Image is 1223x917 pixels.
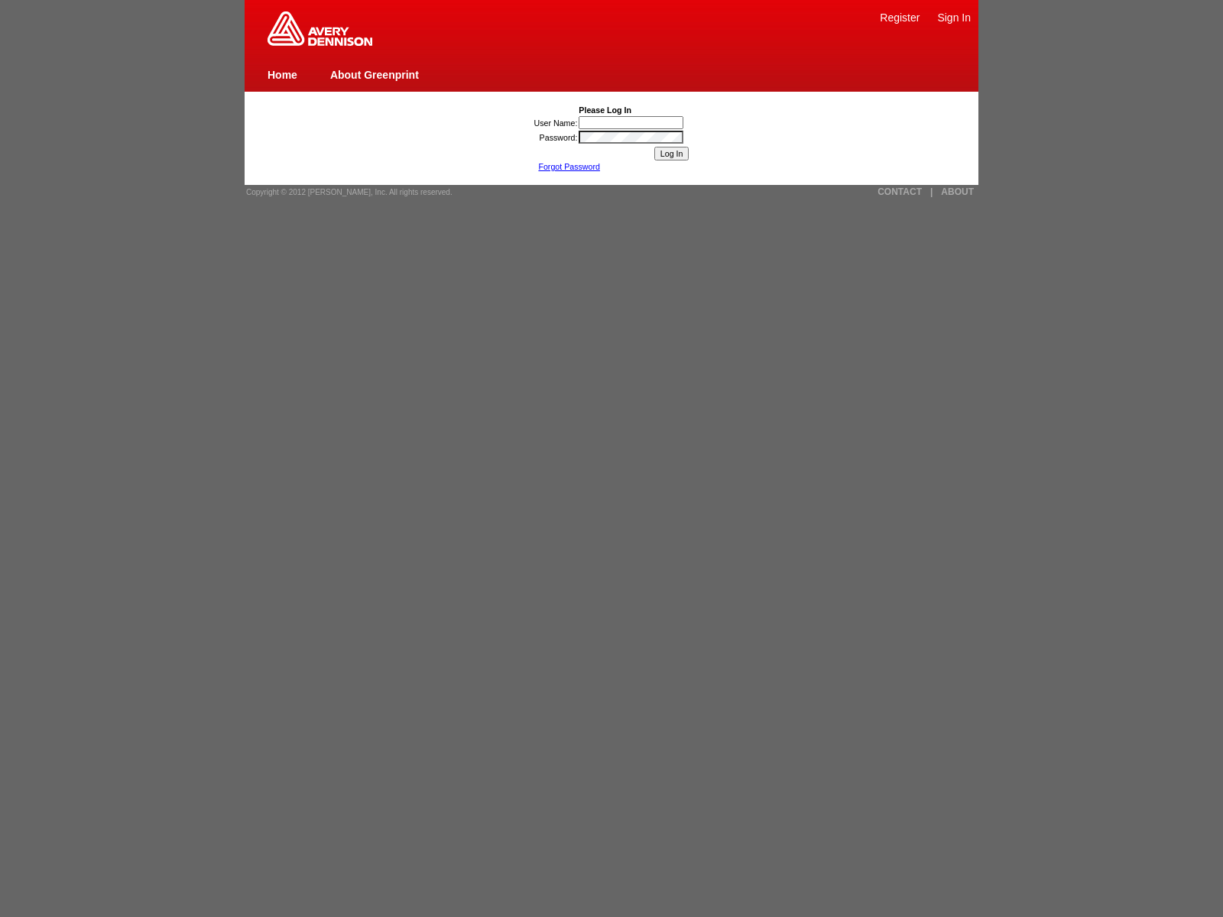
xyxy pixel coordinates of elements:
a: Home [268,69,297,81]
span: Copyright © 2012 [PERSON_NAME], Inc. All rights reserved. [246,188,453,196]
a: Forgot Password [538,162,600,171]
a: | [930,186,933,197]
a: Greenprint [268,38,372,47]
label: User Name: [534,118,578,128]
a: ABOUT [941,186,974,197]
a: About Greenprint [330,69,419,81]
a: CONTACT [878,186,922,197]
a: Register [880,11,920,24]
input: Log In [654,147,689,160]
img: Home [268,11,372,46]
b: Please Log In [579,105,631,115]
a: Sign In [937,11,971,24]
label: Password: [540,133,578,142]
